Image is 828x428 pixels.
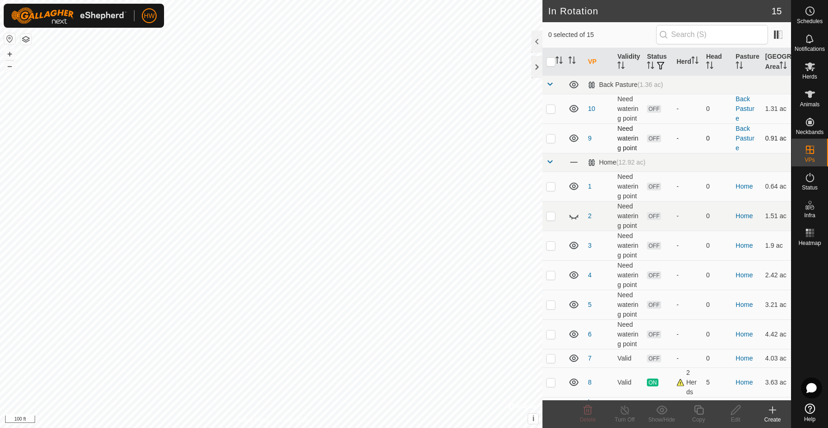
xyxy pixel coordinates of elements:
[588,379,591,386] a: 8
[761,260,791,290] td: 2.42 ac
[643,416,680,424] div: Show/Hide
[676,241,699,251] div: -
[804,213,815,218] span: Infra
[676,330,699,339] div: -
[702,397,732,417] td: 0
[676,211,699,221] div: -
[588,271,591,279] a: 4
[702,94,732,123] td: 0
[647,212,661,220] span: OFF
[647,63,654,70] p-sorticon: Activate to sort
[702,290,732,319] td: 0
[798,240,821,246] span: Heatmap
[736,379,753,386] a: Home
[638,81,663,88] span: (1.36 ac)
[702,349,732,367] td: 0
[647,330,661,338] span: OFF
[614,397,643,417] td: Valid
[144,11,154,21] span: HW
[614,349,643,367] td: Valid
[772,4,782,18] span: 15
[647,183,661,190] span: OFF
[584,48,614,76] th: VP
[676,270,699,280] div: -
[680,416,717,424] div: Copy
[702,201,732,231] td: 0
[588,105,595,112] a: 10
[588,355,591,362] a: 7
[656,25,768,44] input: Search (S)
[800,102,820,107] span: Animals
[761,171,791,201] td: 0.64 ac
[580,416,596,423] span: Delete
[676,134,699,143] div: -
[614,171,643,201] td: Need watering point
[532,415,534,422] span: i
[4,49,15,60] button: +
[588,398,605,416] a: bees knees
[614,94,643,123] td: Need watering point
[548,30,656,40] span: 0 selected of 15
[614,201,643,231] td: Need watering point
[702,123,732,153] td: 0
[4,33,15,44] button: Reset Map
[606,416,643,424] div: Turn Off
[736,95,754,122] a: Back Pasture
[673,48,702,76] th: Herd
[676,104,699,114] div: -
[761,201,791,231] td: 1.51 ac
[676,182,699,191] div: -
[702,319,732,349] td: 0
[761,231,791,260] td: 1.9 ac
[732,48,761,76] th: Pasture
[647,355,661,362] span: OFF
[528,414,538,424] button: i
[804,416,816,422] span: Help
[797,18,822,24] span: Schedules
[736,125,754,152] a: Back Pasture
[761,290,791,319] td: 3.21 ac
[736,355,753,362] a: Home
[736,212,753,220] a: Home
[588,159,645,166] div: Home
[11,7,127,24] img: Gallagher Logo
[795,46,825,52] span: Notifications
[761,48,791,76] th: [GEOGRAPHIC_DATA] Area
[588,242,591,249] a: 3
[736,301,753,308] a: Home
[588,135,591,142] a: 9
[736,330,753,338] a: Home
[555,58,563,65] p-sorticon: Activate to sort
[614,319,643,349] td: Need watering point
[617,63,625,70] p-sorticon: Activate to sort
[614,48,643,76] th: Validity
[802,185,817,190] span: Status
[647,301,661,309] span: OFF
[616,159,645,166] span: (12.92 ac)
[614,123,643,153] td: Need watering point
[761,319,791,349] td: 4.42 ac
[761,123,791,153] td: 0.91 ac
[647,379,658,386] span: ON
[676,368,699,397] div: 2 Herds
[20,34,31,45] button: Map Layers
[588,212,591,220] a: 2
[702,260,732,290] td: 0
[548,6,771,17] h2: In Rotation
[761,94,791,123] td: 1.31 ac
[736,242,753,249] a: Home
[754,416,791,424] div: Create
[588,183,591,190] a: 1
[702,48,732,76] th: Head
[568,58,576,65] p-sorticon: Activate to sort
[761,397,791,417] td: 7.71 ac
[796,129,823,135] span: Neckbands
[702,231,732,260] td: 0
[761,367,791,397] td: 3.63 ac
[702,171,732,201] td: 0
[614,260,643,290] td: Need watering point
[647,105,661,113] span: OFF
[647,242,661,250] span: OFF
[691,58,699,65] p-sorticon: Activate to sort
[588,330,591,338] a: 6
